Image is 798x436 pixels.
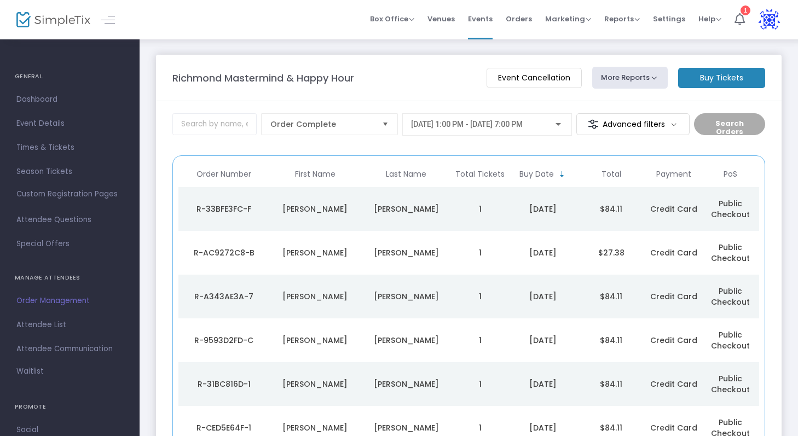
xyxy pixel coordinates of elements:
[16,189,118,200] span: Custom Registration Pages
[181,379,267,390] div: R-31BC816D-1
[519,170,554,179] span: Buy Date
[16,342,123,356] span: Attendee Communication
[650,291,697,302] span: Credit Card
[378,114,393,135] button: Select
[678,68,765,88] m-button: Buy Tickets
[511,379,574,390] div: 8/12/2025
[577,231,645,275] td: $27.38
[452,231,508,275] td: 1
[181,422,267,433] div: R-CED5E64F-1
[16,366,44,377] span: Waitlist
[172,113,257,135] input: Search by name, email, phone, order number, ip address, or last 4 digits of card
[15,66,125,88] h4: GENERAL
[16,117,123,131] span: Event Details
[545,14,591,24] span: Marketing
[16,213,123,227] span: Attendee Questions
[650,204,697,214] span: Credit Card
[511,291,574,302] div: 8/12/2025
[656,170,691,179] span: Payment
[272,291,357,302] div: Stephanie
[181,247,267,258] div: R-AC9272C8-B
[386,170,426,179] span: Last Name
[181,291,267,302] div: R-A343AE3A-7
[711,286,750,307] span: Public Checkout
[270,119,373,130] span: Order Complete
[511,422,574,433] div: 8/12/2025
[452,187,508,231] td: 1
[363,379,449,390] div: Parady
[16,237,123,251] span: Special Offers
[511,335,574,346] div: 8/12/2025
[16,294,123,308] span: Order Management
[576,113,690,135] m-button: Advanced filters
[711,198,750,220] span: Public Checkout
[363,247,449,258] div: McCabe
[650,247,697,258] span: Credit Card
[577,187,645,231] td: $84.11
[363,291,449,302] div: Parady
[181,335,267,346] div: R-9593D2FD-C
[604,14,640,24] span: Reports
[295,170,336,179] span: First Name
[511,247,574,258] div: 8/12/2025
[272,247,357,258] div: Tina
[506,5,532,33] span: Orders
[588,119,599,130] img: filter
[602,170,621,179] span: Total
[272,335,357,346] div: Stephanie
[698,14,721,24] span: Help
[172,71,354,85] m-panel-title: Richmond Mastermind & Happy Hour
[15,396,125,418] h4: PROMOTE
[363,422,449,433] div: Cole
[370,14,414,24] span: Box Office
[650,379,697,390] span: Credit Card
[741,5,750,15] div: 1
[16,165,123,179] span: Season Tickets
[468,5,493,33] span: Events
[196,170,251,179] span: Order Number
[427,5,455,33] span: Venues
[711,373,750,395] span: Public Checkout
[16,318,123,332] span: Attendee List
[653,5,685,33] span: Settings
[452,318,508,362] td: 1
[577,318,645,362] td: $84.11
[272,422,357,433] div: Bernadette
[711,329,750,351] span: Public Checkout
[272,204,357,214] div: Paige
[16,141,123,155] span: Times & Tickets
[452,275,508,318] td: 1
[181,204,267,214] div: R-33BFE3FC-F
[272,379,357,390] div: Stephanie
[452,161,508,187] th: Total Tickets
[16,92,123,107] span: Dashboard
[724,170,737,179] span: PoS
[558,170,566,179] span: Sortable
[577,362,645,406] td: $84.11
[411,120,523,129] span: [DATE] 1:00 PM - [DATE] 7:00 PM
[650,422,697,433] span: Credit Card
[15,267,125,289] h4: MANAGE ATTENDEES
[511,204,574,214] div: 8/12/2025
[487,68,582,88] m-button: Event Cancellation
[592,67,668,89] button: More Reports
[363,204,449,214] div: McLaughlin
[363,335,449,346] div: Parady
[452,362,508,406] td: 1
[577,275,645,318] td: $84.11
[711,242,750,264] span: Public Checkout
[650,335,697,346] span: Credit Card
